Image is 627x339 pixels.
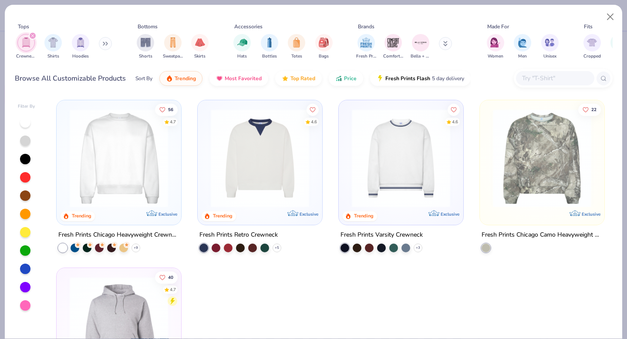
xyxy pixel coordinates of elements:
[159,71,202,86] button: Trending
[265,37,274,47] img: Bottles Image
[482,230,603,241] div: Fresh Prints Chicago Camo Heavyweight Crewneck
[58,230,179,241] div: Fresh Prints Chicago Heavyweight Crewneck
[170,119,176,125] div: 4.7
[137,34,154,60] div: filter for Shorts
[155,103,178,115] button: Like
[169,107,174,112] span: 56
[340,230,423,241] div: Fresh Prints Varsity Crewneck
[282,75,289,82] img: TopRated.gif
[347,109,455,207] img: 4d4398e1-a86f-4e3e-85fd-b9623566810e
[583,34,601,60] button: filter button
[170,286,176,293] div: 4.7
[21,37,31,47] img: Crewnecks Image
[206,109,313,207] img: 3abb6cdb-110e-4e18-92a0-dbcd4e53f056
[411,34,431,60] button: filter button
[137,34,154,60] button: filter button
[383,53,403,60] span: Comfort Colors
[543,53,556,60] span: Unisex
[414,36,427,49] img: Bella + Canvas Image
[360,36,373,49] img: Fresh Prints Image
[432,74,464,84] span: 5 day delivery
[138,23,158,31] div: Bottoms
[15,73,126,84] div: Browse All Customizable Products
[261,34,278,60] div: filter for Bottles
[134,245,138,251] span: + 9
[169,275,174,279] span: 40
[518,53,527,60] span: Men
[411,34,431,60] div: filter for Bella + Canvas
[356,34,376,60] button: filter button
[356,53,376,60] span: Fresh Prints
[275,245,279,251] span: + 5
[489,109,596,207] img: d9105e28-ed75-4fdd-addc-8b592ef863ea
[16,53,36,60] span: Crewnecks
[411,53,431,60] span: Bella + Canvas
[209,71,268,86] button: Most Favorited
[315,34,333,60] div: filter for Bags
[262,53,277,60] span: Bottles
[313,109,421,207] img: 230d1666-f904-4a08-b6b8-0d22bf50156f
[158,211,177,217] span: Exclusive
[135,75,152,82] div: Sort By
[199,230,278,241] div: Fresh Prints Retro Crewneck
[329,71,363,86] button: Price
[591,107,597,112] span: 22
[358,23,374,31] div: Brands
[194,53,206,60] span: Skirts
[311,119,317,125] div: 4.6
[584,23,593,31] div: Fits
[521,73,588,83] input: Try "T-Shirt"
[587,37,597,47] img: Cropped Image
[76,37,85,47] img: Hoodies Image
[72,34,89,60] div: filter for Hoodies
[487,34,504,60] div: filter for Women
[291,53,302,60] span: Totes
[168,37,178,47] img: Sweatpants Image
[581,211,600,217] span: Exclusive
[377,75,384,82] img: flash.gif
[300,211,318,217] span: Exclusive
[290,75,315,82] span: Top Rated
[383,34,403,60] button: filter button
[16,34,36,60] button: filter button
[578,103,601,115] button: Like
[163,34,183,60] div: filter for Sweatpants
[490,37,500,47] img: Women Image
[48,37,58,47] img: Shirts Image
[452,119,458,125] div: 4.6
[514,34,531,60] div: filter for Men
[44,34,62,60] button: filter button
[65,109,172,207] img: 1358499d-a160-429c-9f1e-ad7a3dc244c9
[416,245,420,251] span: + 3
[454,109,561,207] img: b6dde052-8961-424d-8094-bd09ce92eca4
[191,34,209,60] button: filter button
[261,34,278,60] button: filter button
[237,53,247,60] span: Hats
[487,34,504,60] button: filter button
[166,75,173,82] img: trending.gif
[141,37,151,47] img: Shorts Image
[488,53,503,60] span: Women
[315,34,333,60] button: filter button
[44,34,62,60] div: filter for Shirts
[18,23,29,31] div: Tops
[344,75,357,82] span: Price
[307,103,319,115] button: Like
[356,34,376,60] div: filter for Fresh Prints
[139,53,152,60] span: Shorts
[487,23,509,31] div: Made For
[225,75,262,82] span: Most Favorited
[275,71,322,86] button: Top Rated
[541,34,559,60] button: filter button
[545,37,555,47] img: Unisex Image
[385,75,430,82] span: Fresh Prints Flash
[319,37,328,47] img: Bags Image
[16,34,36,60] div: filter for Crewnecks
[541,34,559,60] div: filter for Unisex
[175,75,196,82] span: Trending
[163,34,183,60] button: filter button
[233,34,251,60] button: filter button
[387,36,400,49] img: Comfort Colors Image
[18,103,35,110] div: Filter By
[216,75,223,82] img: most_fav.gif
